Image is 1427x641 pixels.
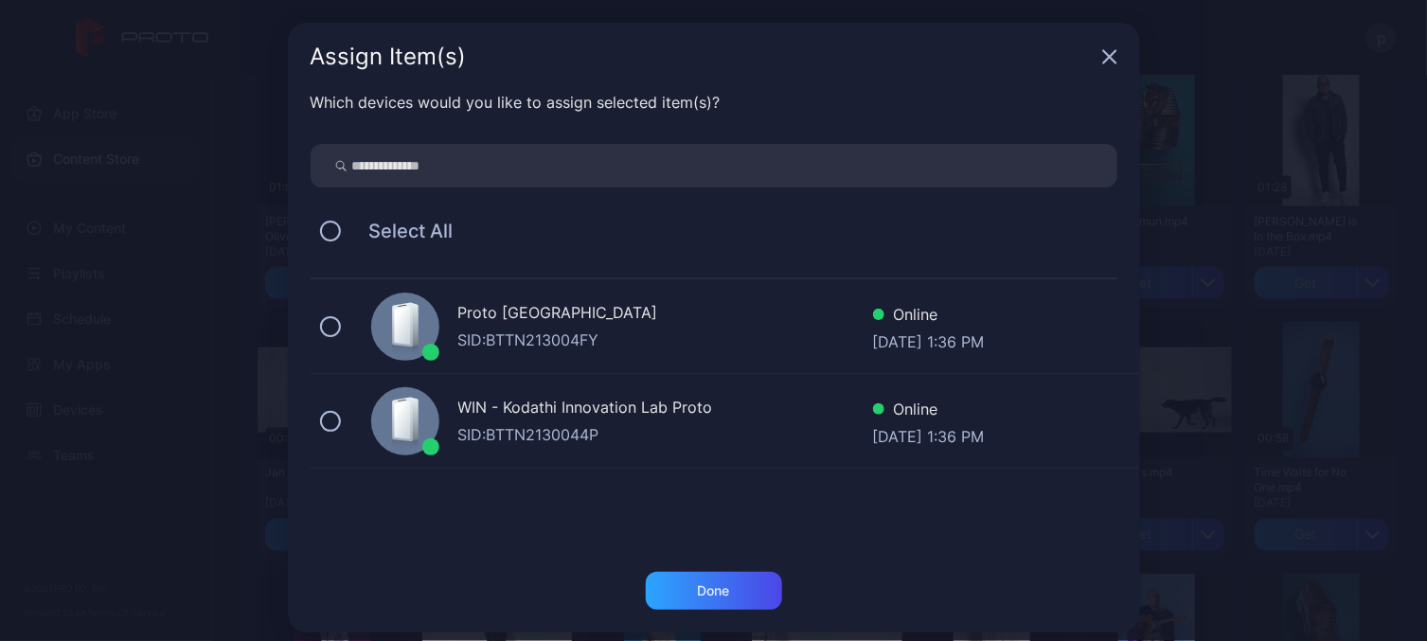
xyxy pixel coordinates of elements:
[873,330,985,349] div: [DATE] 1:36 PM
[350,220,454,242] span: Select All
[311,91,1117,114] div: Which devices would you like to assign selected item(s)?
[646,572,782,610] button: Done
[311,45,1095,68] div: Assign Item(s)
[458,329,873,351] div: SID: BTTN213004FY
[698,583,730,598] div: Done
[458,423,873,446] div: SID: BTTN2130044P
[458,301,873,329] div: Proto [GEOGRAPHIC_DATA]
[873,425,985,444] div: [DATE] 1:36 PM
[873,398,985,425] div: Online
[873,303,985,330] div: Online
[458,396,873,423] div: WIN - Kodathi Innovation Lab Proto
